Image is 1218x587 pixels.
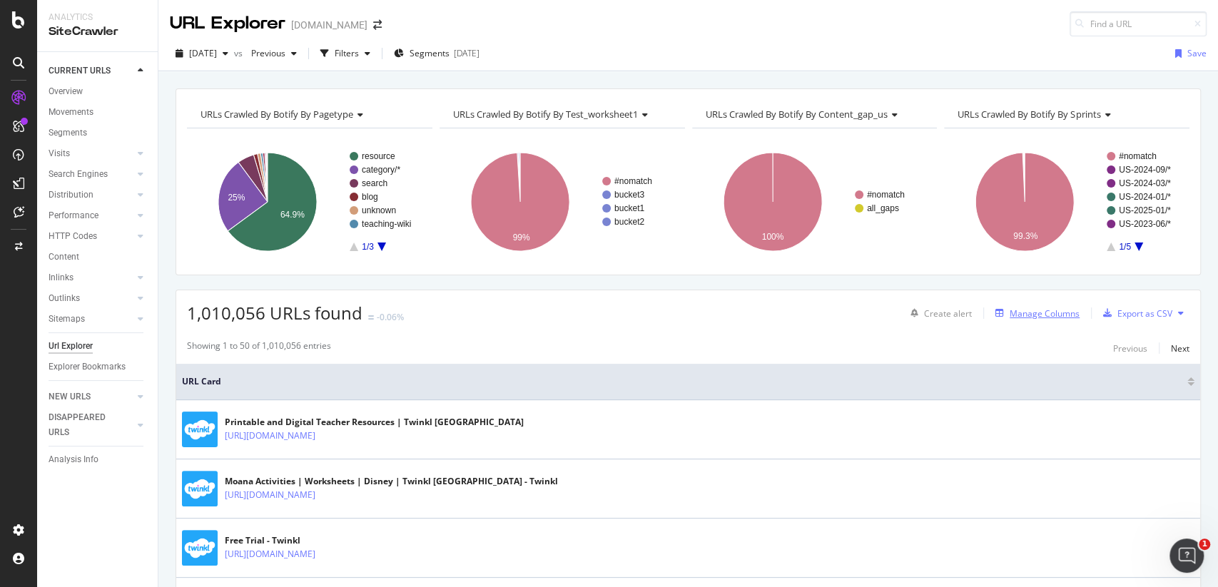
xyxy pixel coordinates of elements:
[410,47,450,59] span: Segments
[362,151,395,161] text: resource
[49,270,73,285] div: Inlinks
[49,359,126,374] div: Explorer Bookmarks
[170,11,285,36] div: URL Explorer
[225,475,558,488] div: Moana Activities | Worksheets | Disney | Twinkl [GEOGRAPHIC_DATA] - Twinkl
[1113,340,1147,357] button: Previous
[706,108,888,121] span: URLs Crawled By Botify By content_gap_us
[49,146,70,161] div: Visits
[1119,151,1157,161] text: #nomatch
[49,63,111,78] div: CURRENT URLS
[234,47,245,59] span: vs
[49,229,133,244] a: HTTP Codes
[49,105,148,120] a: Movements
[49,229,97,244] div: HTTP Codes
[225,547,315,561] a: [URL][DOMAIN_NAME]
[362,178,387,188] text: search
[49,208,133,223] a: Performance
[1199,538,1210,550] span: 1
[245,47,285,59] span: Previous
[924,307,972,320] div: Create alert
[1119,242,1131,252] text: 1/5
[49,291,80,306] div: Outlinks
[362,219,411,229] text: teaching-wiki
[225,429,315,443] a: [URL][DOMAIN_NAME]
[955,103,1177,126] h4: URLs Crawled By Botify By sprints
[315,42,376,65] button: Filters
[182,375,1184,388] span: URL Card
[1119,165,1171,175] text: US-2024-09/*
[49,339,93,354] div: Url Explorer
[187,140,432,264] svg: A chart.
[614,176,652,186] text: #nomatch
[49,126,87,141] div: Segments
[990,305,1080,322] button: Manage Columns
[49,270,133,285] a: Inlinks
[362,192,378,202] text: blog
[198,103,420,126] h4: URLs Crawled By Botify By pagetype
[362,242,374,252] text: 1/3
[614,190,644,200] text: bucket3
[201,108,353,121] span: URLs Crawled By Botify By pagetype
[1113,342,1147,354] div: Previous
[228,193,245,203] text: 25%
[187,301,362,325] span: 1,010,056 URLs found
[49,146,133,161] a: Visits
[1119,178,1171,188] text: US-2024-03/*
[1187,47,1207,59] div: Save
[49,167,133,182] a: Search Engines
[49,312,85,327] div: Sitemaps
[1097,302,1172,325] button: Export as CSV
[761,232,783,242] text: 100%
[703,103,925,126] h4: URLs Crawled By Botify By content_gap_us
[49,188,133,203] a: Distribution
[1119,205,1171,215] text: US-2025-01/*
[368,315,374,320] img: Equal
[49,250,79,265] div: Content
[1117,307,1172,320] div: Export as CSV
[49,452,148,467] a: Analysis Info
[225,416,524,429] div: Printable and Digital Teacher Resources | Twinkl [GEOGRAPHIC_DATA]
[49,389,91,404] div: NEW URLS
[280,210,305,220] text: 64.9%
[614,217,644,227] text: bucket2
[1119,192,1171,202] text: US-2024-01/*
[170,42,234,65] button: [DATE]
[49,63,133,78] a: CURRENT URLS
[512,233,529,243] text: 99%
[49,84,148,99] a: Overview
[1119,219,1171,229] text: US-2023-06/*
[182,530,218,566] img: main image
[187,340,331,357] div: Showing 1 to 50 of 1,010,056 entries
[454,47,479,59] div: [DATE]
[867,203,899,213] text: all_gaps
[377,311,404,323] div: -0.06%
[958,108,1100,121] span: URLs Crawled By Botify By sprints
[1169,42,1207,65] button: Save
[388,42,485,65] button: Segments[DATE]
[49,188,93,203] div: Distribution
[245,42,303,65] button: Previous
[49,389,133,404] a: NEW URLS
[49,105,93,120] div: Movements
[182,471,218,506] img: main image
[1010,307,1080,320] div: Manage Columns
[49,126,148,141] a: Segments
[944,140,1189,264] svg: A chart.
[49,167,108,182] div: Search Engines
[450,103,672,126] h4: URLs Crawled By Botify By test_worksheet1
[1171,340,1189,357] button: Next
[440,140,685,264] div: A chart.
[49,250,148,265] a: Content
[49,291,133,306] a: Outlinks
[49,208,98,223] div: Performance
[614,203,644,213] text: bucket1
[867,190,905,200] text: #nomatch
[1070,11,1207,36] input: Find a URL
[49,84,83,99] div: Overview
[225,488,315,502] a: [URL][DOMAIN_NAME]
[49,410,121,440] div: DISAPPEARED URLS
[291,18,367,32] div: [DOMAIN_NAME]
[692,140,938,264] svg: A chart.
